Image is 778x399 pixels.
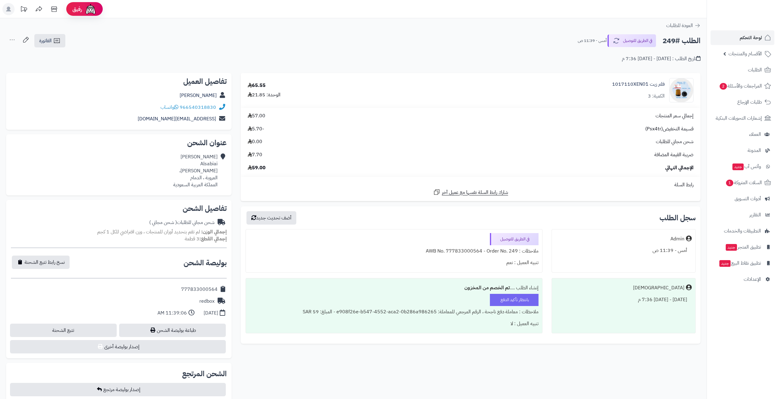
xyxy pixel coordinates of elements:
[199,235,227,242] strong: إجمالي القطع:
[656,112,694,119] span: إجمالي سعر المنتجات
[724,227,761,235] span: التطبيقات والخدمات
[711,143,774,158] a: المدونة
[248,164,266,171] span: 59.00
[180,104,216,111] a: 966540318830
[25,259,65,266] span: نسخ رابط تتبع الشحنة
[72,5,82,13] span: رفيق
[711,111,774,126] a: إشعارات التحويلات البنكية
[138,115,216,122] a: [EMAIL_ADDRESS][DOMAIN_NAME]
[725,178,762,187] span: السلات المتروكة
[608,34,656,47] button: في الطريق للتوصيل
[119,324,226,337] a: طباعة بوليصة الشحن
[711,127,774,142] a: العملاء
[204,310,218,317] div: [DATE]
[556,294,692,306] div: [DATE] - [DATE] 7:36 م
[248,126,264,132] span: -5.70
[246,211,296,225] button: أضف تحديث جديد
[748,146,761,155] span: المدونة
[578,38,607,44] small: أمس - 11:39 ص
[34,34,65,47] a: الفاتورة
[716,114,762,122] span: إشعارات التحويلات البنكية
[711,63,774,77] a: الطلبات
[490,294,539,306] div: بانتظار تأكيد الدفع
[250,318,539,330] div: تنبيه العميل : لا
[740,33,762,42] span: لوحة التحكم
[711,208,774,222] a: التقارير
[711,95,774,109] a: طلبات الإرجاع
[250,282,539,294] div: إنشاء الطلب ....
[248,138,262,145] span: 0.00
[173,153,218,188] div: [PERSON_NAME] Alsabiai [PERSON_NAME]، العروبة ، الدمام المملكة العربية السعودية
[720,83,727,90] span: 2
[612,81,665,88] a: فلتر زيت 1017110XEN01
[184,259,227,267] h2: بوليصة الشحن
[749,130,761,139] span: العملاء
[556,245,692,256] div: أمس - 11:39 ص
[199,298,215,305] div: redbox
[665,164,694,171] span: الإجمالي النهائي
[149,219,177,226] span: ( شحن مجاني )
[11,139,227,146] h2: عنوان الشحن
[711,79,774,93] a: المراجعات والأسئلة2
[250,245,539,257] div: ملاحظات : AWB No. 777833000564 - Order No. 249
[160,104,178,111] a: واتساب
[622,55,701,62] div: تاريخ الطلب : [DATE] - [DATE] 7:36 م
[181,286,218,293] div: 777833000564
[711,30,774,45] a: لوحة التحكم
[10,383,226,396] button: إصدار بوليصة مرتجع
[711,175,774,190] a: السلات المتروكة1
[248,151,262,158] span: 7.70
[711,224,774,238] a: التطبيقات والخدمات
[243,181,698,188] div: رابط السلة
[711,240,774,254] a: تطبيق المتجرجديد
[11,205,227,212] h2: تفاصيل الشحن
[12,256,70,269] button: نسخ رابط تتبع الشحنة
[666,22,701,29] a: العودة للطلبات
[185,235,227,242] small: 3 قطعة
[10,340,226,353] button: إصدار بوليصة أخرى
[157,310,187,317] div: 11:39:06 AM
[248,82,266,89] div: 65.55
[39,37,52,44] span: الفاتورة
[182,370,227,377] h2: الشحن المرتجع
[748,66,762,74] span: الطلبات
[728,50,762,58] span: الأقسام والمنتجات
[749,211,761,219] span: التقارير
[250,306,539,318] div: ملاحظات : معاملة دفع ناجحة ، الرقم المرجعي للمعاملة: e908f26e-b547-4552-aca2-0b286a986265 - المبل...
[735,194,761,203] span: أدوات التسويق
[732,163,744,170] span: جديد
[10,324,117,337] a: تتبع الشحنة
[180,92,217,99] a: [PERSON_NAME]
[659,214,696,222] h3: سجل الطلب
[711,159,774,174] a: وآتس آبجديد
[248,91,281,98] div: الوحدة: 21.85
[726,244,737,251] span: جديد
[711,191,774,206] a: أدوات التسويق
[16,3,31,17] a: تحديثات المنصة
[464,284,510,291] b: تم الخصم من المخزون
[732,162,761,171] span: وآتس آب
[11,78,227,85] h2: تفاصيل العميل
[666,22,693,29] span: العودة للطلبات
[84,3,97,15] img: ai-face.png
[719,82,762,90] span: المراجعات والأسئلة
[654,151,694,158] span: ضريبة القيمة المضافة
[719,259,761,267] span: تطبيق نقاط البيع
[648,93,665,100] div: الكمية: 3
[433,188,508,196] a: شارك رابط السلة نفسها مع عميل آخر
[737,16,772,29] img: logo-2.png
[670,236,684,242] div: Admin
[490,233,539,245] div: في الطريق للتوصيل
[97,228,200,236] span: لم تقم بتحديد أوزان للمنتجات ، وزن افتراضي للكل 1 كجم
[737,98,762,106] span: طلبات الإرجاع
[645,126,694,132] span: قسيمة التخفيض(Psx4tr)
[201,228,227,236] strong: إجمالي الوزن:
[149,219,215,226] div: شحن مجاني للطلبات
[442,189,508,196] span: شارك رابط السلة نفسها مع عميل آخر
[250,257,539,269] div: تنبيه العميل : نعم
[719,260,731,267] span: جديد
[711,272,774,287] a: الإعدادات
[656,138,694,145] span: شحن مجاني للطلبات
[663,35,701,47] h2: الطلب #249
